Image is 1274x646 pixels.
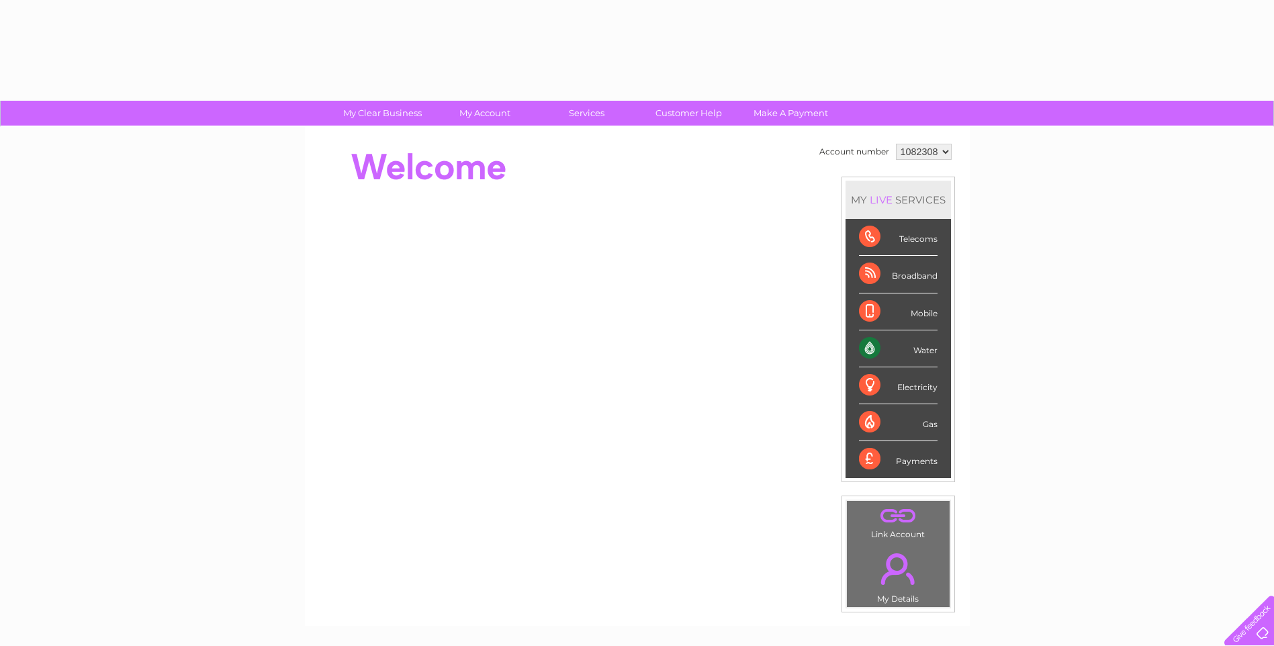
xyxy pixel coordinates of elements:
td: Link Account [846,500,950,543]
a: . [850,504,946,528]
div: Water [859,330,938,367]
div: MY SERVICES [846,181,951,219]
div: Telecoms [859,219,938,256]
div: Gas [859,404,938,441]
a: My Clear Business [327,101,438,126]
a: Make A Payment [735,101,846,126]
a: . [850,545,946,592]
a: My Account [429,101,540,126]
a: Services [531,101,642,126]
td: Account number [816,140,893,163]
div: LIVE [867,193,895,206]
div: Broadband [859,256,938,293]
div: Payments [859,441,938,477]
div: Mobile [859,293,938,330]
div: Electricity [859,367,938,404]
a: Customer Help [633,101,744,126]
td: My Details [846,542,950,608]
